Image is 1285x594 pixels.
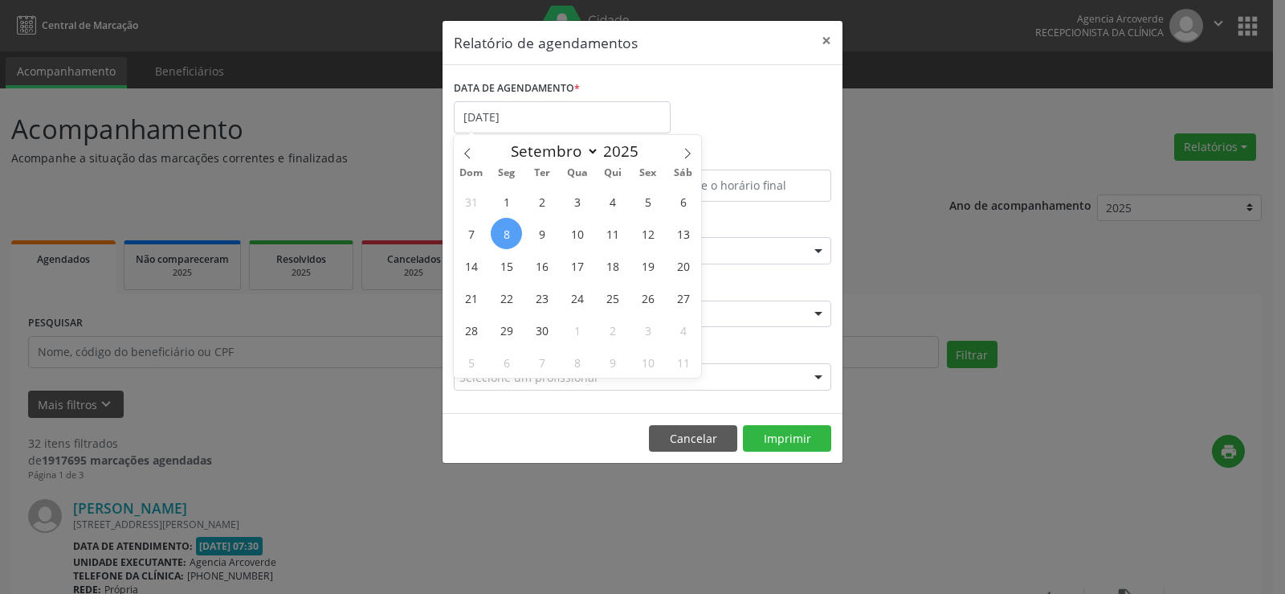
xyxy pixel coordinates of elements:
label: DATA DE AGENDAMENTO [454,76,580,101]
span: Setembro 8, 2025 [491,218,522,249]
span: Setembro 5, 2025 [632,186,663,217]
span: Ter [524,168,560,178]
span: Seg [489,168,524,178]
span: Setembro 3, 2025 [561,186,593,217]
span: Outubro 9, 2025 [597,346,628,378]
span: Outubro 11, 2025 [667,346,699,378]
span: Outubro 7, 2025 [526,346,557,378]
span: Setembro 2, 2025 [526,186,557,217]
span: Setembro 30, 2025 [526,314,557,346]
span: Setembro 18, 2025 [597,250,628,281]
label: ATÉ [647,145,831,170]
h5: Relatório de agendamentos [454,32,638,53]
button: Imprimir [743,425,831,453]
input: Selecione uma data ou intervalo [454,101,671,133]
span: Qui [595,168,630,178]
span: Setembro 10, 2025 [561,218,593,249]
span: Selecione um profissional [459,369,598,386]
span: Setembro 23, 2025 [526,282,557,313]
span: Setembro 14, 2025 [455,250,487,281]
span: Setembro 9, 2025 [526,218,557,249]
span: Setembro 12, 2025 [632,218,663,249]
input: Selecione o horário final [647,170,831,202]
button: Cancelar [649,425,737,453]
span: Setembro 21, 2025 [455,282,487,313]
span: Setembro 29, 2025 [491,314,522,346]
span: Setembro 15, 2025 [491,250,522,281]
span: Setembro 17, 2025 [561,250,593,281]
select: Month [503,140,599,162]
span: Setembro 19, 2025 [632,250,663,281]
span: Setembro 25, 2025 [597,282,628,313]
span: Sáb [666,168,701,178]
span: Sex [630,168,666,178]
span: Setembro 16, 2025 [526,250,557,281]
span: Outubro 1, 2025 [561,314,593,346]
span: Outubro 2, 2025 [597,314,628,346]
span: Setembro 24, 2025 [561,282,593,313]
span: Setembro 27, 2025 [667,282,699,313]
span: Dom [454,168,489,178]
input: Year [599,141,652,162]
span: Outubro 5, 2025 [455,346,487,378]
span: Qua [560,168,595,178]
span: Setembro 6, 2025 [667,186,699,217]
span: Outubro 8, 2025 [561,346,593,378]
span: Outubro 3, 2025 [632,314,663,346]
span: Outubro 6, 2025 [491,346,522,378]
span: Setembro 1, 2025 [491,186,522,217]
span: Setembro 4, 2025 [597,186,628,217]
span: Agosto 31, 2025 [455,186,487,217]
span: Setembro 20, 2025 [667,250,699,281]
span: Setembro 26, 2025 [632,282,663,313]
span: Outubro 4, 2025 [667,314,699,346]
span: Outubro 10, 2025 [632,346,663,378]
span: Setembro 13, 2025 [667,218,699,249]
button: Close [810,21,842,60]
span: Setembro 11, 2025 [597,218,628,249]
span: Setembro 7, 2025 [455,218,487,249]
span: Setembro 22, 2025 [491,282,522,313]
span: Setembro 28, 2025 [455,314,487,346]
